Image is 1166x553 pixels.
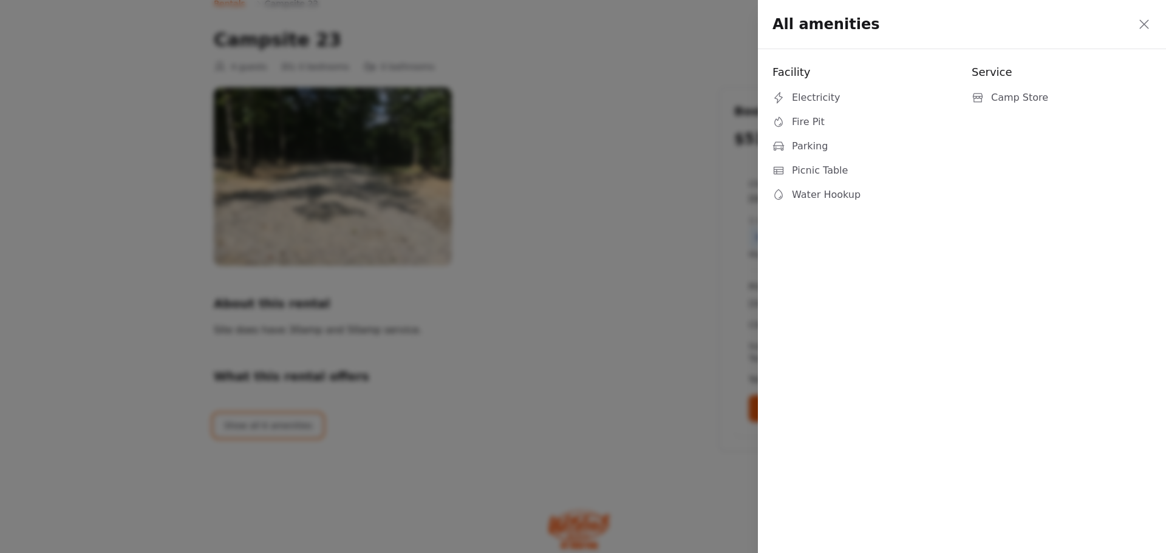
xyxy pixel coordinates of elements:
[772,64,952,81] h3: Facility
[792,163,848,178] span: Picnic Table
[991,90,1048,105] span: Camp Store
[972,64,1151,81] h3: Service
[792,188,861,202] span: Water Hookup
[772,15,879,34] h2: All amenities
[792,90,840,105] span: Electricity
[792,139,828,154] span: Parking
[792,115,825,129] span: Fire Pit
